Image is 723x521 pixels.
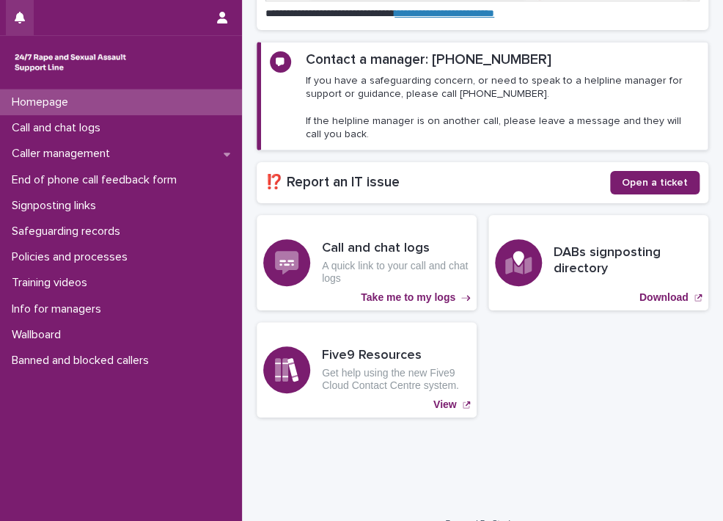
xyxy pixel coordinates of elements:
p: Homepage [6,95,80,109]
a: Download [488,215,708,310]
p: Caller management [6,147,122,161]
p: Download [639,291,689,304]
span: Open a ticket [622,178,688,188]
p: Call and chat logs [6,121,112,135]
h2: ⁉️ Report an IT issue [265,174,610,191]
p: Banned and blocked callers [6,354,161,368]
p: Safeguarding records [6,225,132,238]
h3: Call and chat logs [322,241,470,257]
img: rhQMoQhaT3yELyF149Cw [12,48,129,77]
p: Signposting links [6,199,108,213]
a: View [257,322,477,418]
a: Open a ticket [610,171,700,194]
h3: Five9 Resources [322,348,470,364]
p: Policies and processes [6,250,139,264]
p: A quick link to your call and chat logs [322,260,470,285]
p: Info for managers [6,302,113,316]
h3: DABs signposting directory [554,245,702,277]
h2: Contact a manager: [PHONE_NUMBER] [306,51,551,68]
p: Get help using the new Five9 Cloud Contact Centre system. [322,367,470,392]
p: End of phone call feedback form [6,173,188,187]
p: Take me to my logs [361,291,455,304]
p: If you have a safeguarding concern, or need to speak to a helpline manager for support or guidanc... [306,74,699,141]
p: Wallboard [6,328,73,342]
a: Take me to my logs [257,215,477,310]
p: View [433,398,457,411]
p: Training videos [6,276,99,290]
